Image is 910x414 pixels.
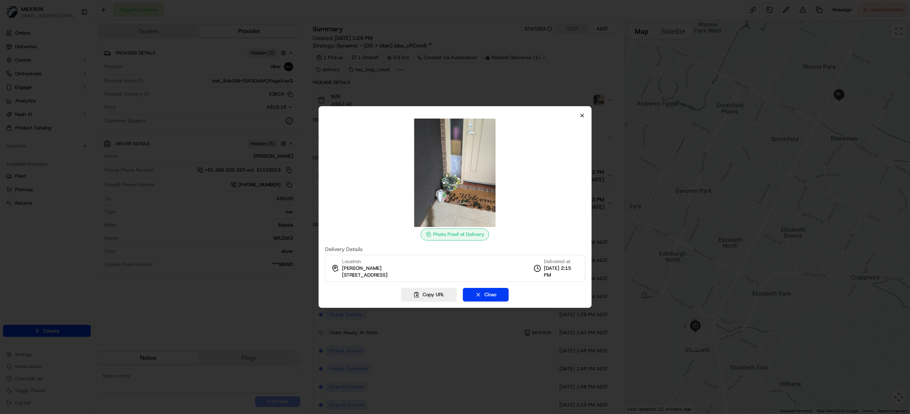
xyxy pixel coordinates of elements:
[544,258,579,265] span: Delivered at
[342,258,361,265] span: Location
[342,272,388,279] span: [STREET_ADDRESS]
[342,265,382,272] span: [PERSON_NAME]
[325,247,585,252] label: Delivery Details
[401,119,509,227] img: photo_proof_of_delivery image
[544,265,579,279] span: [DATE] 2:15 PM
[463,288,509,301] button: Close
[401,288,457,301] button: Copy URL
[421,228,489,240] div: Photo Proof of Delivery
